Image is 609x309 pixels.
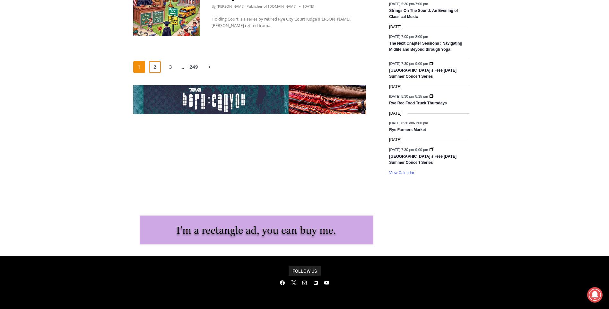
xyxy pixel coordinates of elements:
[389,137,401,143] time: [DATE]
[212,4,216,9] span: By
[322,278,332,288] a: YouTube
[389,41,462,52] a: The Next Chapter Sessions : Navigating Midlife and Beyond through Yoga
[389,101,447,106] a: Rye Rec Food Truck Thursdays
[415,34,428,38] span: 8:00 pm
[154,62,311,80] a: Intern @ [DOMAIN_NAME]
[188,61,200,73] a: 249
[66,40,91,77] div: "...watching a master [PERSON_NAME] chef prepare an omakase meal is fascinating dinner theater an...
[140,216,373,244] img: I'm a rectangle ad, you can buy me
[212,16,354,29] p: Holding Court is a series by retired Rye City Court Judge [PERSON_NAME]. [PERSON_NAME] retired from…
[0,65,65,80] a: Open Tues. - Sun. [PHONE_NUMBER]
[415,121,428,125] span: 1:00 pm
[217,4,297,9] a: [PERSON_NAME], Publisher of [DOMAIN_NAME]
[389,94,414,98] span: [DATE] 5:30 pm
[389,84,401,90] time: [DATE]
[389,121,428,125] time: -
[165,61,177,73] a: 3
[133,61,145,73] span: 1
[389,34,428,38] time: -
[311,278,320,288] a: Linkedin
[415,2,428,6] span: 7:00 pm
[389,94,429,98] time: -
[149,61,161,73] a: 2
[389,8,458,20] a: Strings On The Sound: An Evening of Classical Music
[389,128,426,133] a: Rye Farmers Market
[168,64,298,78] span: Intern @ [DOMAIN_NAME]
[415,61,428,65] span: 9:00 pm
[415,94,428,98] span: 8:15 pm
[300,278,309,288] a: Instagram
[162,0,303,62] div: "At the 10am stand-up meeting, each intern gets a chance to take [PERSON_NAME] and the other inte...
[2,66,63,91] span: Open Tues. - Sun. [PHONE_NUMBER]
[389,147,429,151] time: -
[415,147,428,151] span: 9:00 pm
[389,171,414,175] a: View Calendar
[180,62,184,73] span: …
[389,61,429,65] time: -
[303,4,314,9] time: [DATE]
[289,266,321,276] h2: FOLLOW US
[289,278,298,288] a: X
[389,154,457,165] a: [GEOGRAPHIC_DATA]’s Free [DATE] Summer Concert Series
[278,278,287,288] a: Facebook
[133,61,366,73] nav: Page navigation
[389,121,414,125] span: [DATE] 8:30 am
[389,68,457,79] a: [GEOGRAPHIC_DATA]’s Free [DATE] Summer Concert Series
[389,2,428,6] time: -
[389,2,414,6] span: [DATE] 5:30 pm
[389,34,414,38] span: [DATE] 7:00 pm
[389,147,414,151] span: [DATE] 7:30 pm
[389,110,401,117] time: [DATE]
[389,24,401,30] time: [DATE]
[389,61,414,65] span: [DATE] 7:30 pm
